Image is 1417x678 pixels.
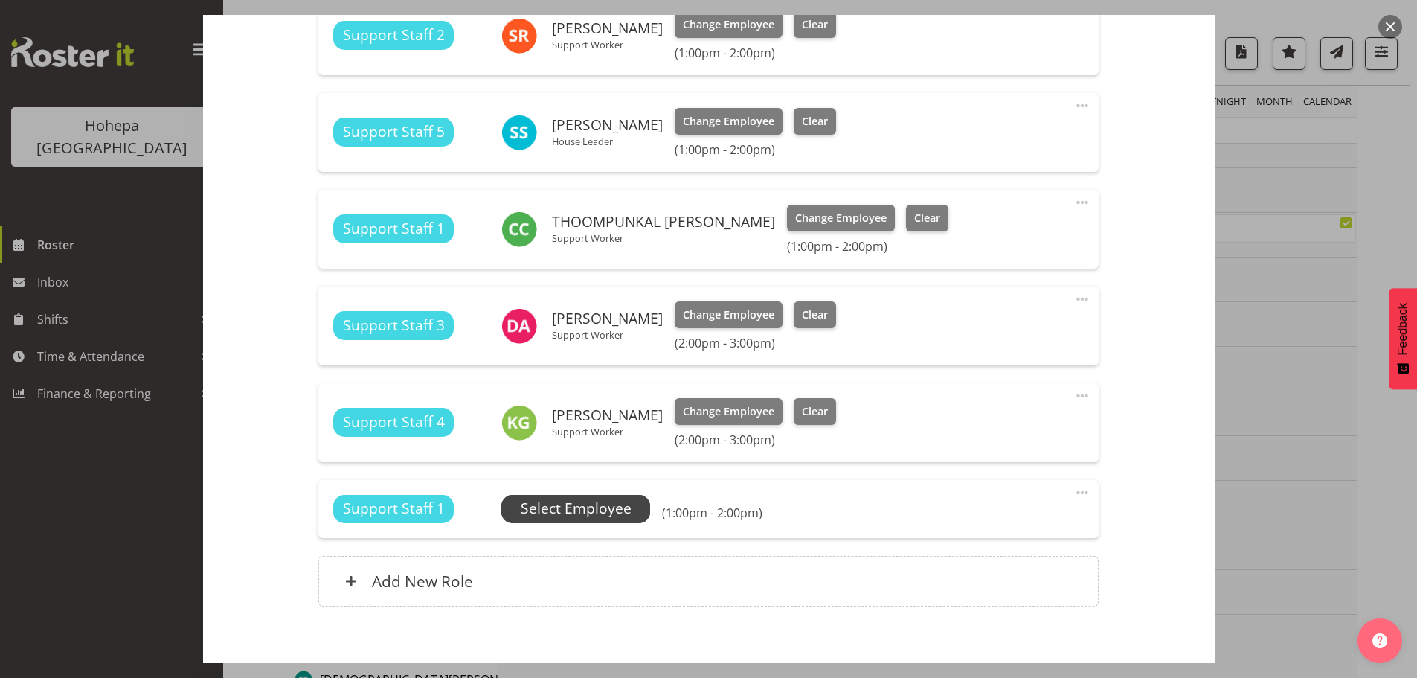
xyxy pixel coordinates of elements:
[552,232,775,244] p: Support Worker
[675,45,835,60] h6: (1:00pm - 2:00pm)
[552,20,663,36] h6: [PERSON_NAME]
[675,142,835,157] h6: (1:00pm - 2:00pm)
[794,398,836,425] button: Clear
[501,308,537,344] img: dharati-avaiya10287.jpg
[552,329,663,341] p: Support Worker
[802,403,828,420] span: Clear
[501,115,537,150] img: shalini-sangeeta10904.jpg
[343,121,445,143] span: Support Staff 5
[683,113,774,129] span: Change Employee
[552,407,663,423] h6: [PERSON_NAME]
[1389,288,1417,389] button: Feedback - Show survey
[675,11,783,38] button: Change Employee
[675,432,835,447] h6: (2:00pm - 3:00pm)
[343,315,445,336] span: Support Staff 3
[906,205,948,231] button: Clear
[675,398,783,425] button: Change Employee
[802,16,828,33] span: Clear
[1396,303,1410,355] span: Feedback
[675,336,835,351] h6: (2:00pm - 3:00pm)
[794,301,836,328] button: Clear
[795,210,887,226] span: Change Employee
[787,239,948,254] h6: (1:00pm - 2:00pm)
[683,403,774,420] span: Change Employee
[372,572,473,591] h6: Add New Role
[521,498,632,519] span: Select Employee
[552,39,663,51] p: Support Worker
[794,108,836,135] button: Clear
[552,135,663,147] p: House Leader
[683,16,774,33] span: Change Employee
[343,498,445,519] span: Support Staff 1
[501,18,537,54] img: sebina-rijal10934.jpg
[552,426,663,438] p: Support Worker
[787,205,895,231] button: Change Employee
[552,310,663,327] h6: [PERSON_NAME]
[914,210,940,226] span: Clear
[662,505,762,520] h6: (1:00pm - 2:00pm)
[675,108,783,135] button: Change Employee
[675,301,783,328] button: Change Employee
[343,412,445,433] span: Support Staff 4
[683,307,774,323] span: Change Employee
[794,11,836,38] button: Clear
[343,25,445,46] span: Support Staff 2
[802,113,828,129] span: Clear
[552,117,663,133] h6: [PERSON_NAME]
[552,214,775,230] h6: THOOMPUNKAL [PERSON_NAME]
[501,405,537,441] img: kamal-gurung10435.jpg
[802,307,828,323] span: Clear
[501,211,537,247] img: christy-chacko10416.jpg
[343,218,445,240] span: Support Staff 1
[1372,633,1387,648] img: help-xxl-2.png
